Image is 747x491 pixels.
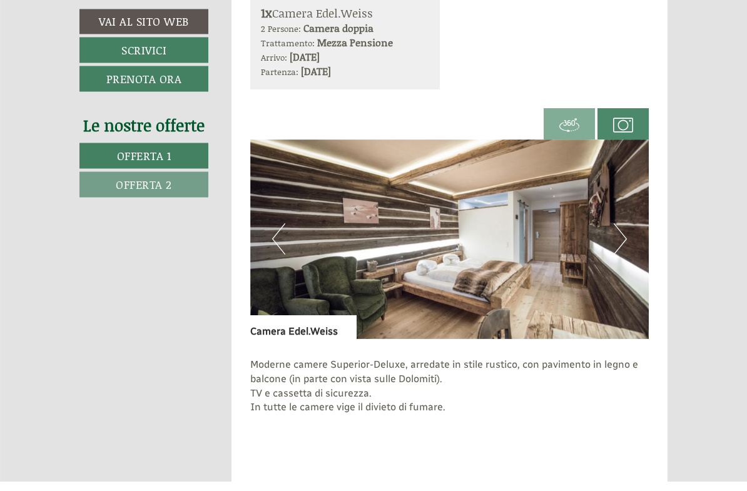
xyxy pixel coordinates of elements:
[613,125,633,145] img: camera.svg
[317,45,393,59] b: Mezza Pensione
[614,233,627,265] button: Next
[250,149,649,349] img: image
[261,32,301,45] small: 2 Persone:
[261,75,298,88] small: Partenza:
[79,76,208,101] a: Prenota ora
[117,157,171,173] span: Offerta 1
[261,61,287,74] small: Arrivo:
[559,125,579,145] img: 360-grad.svg
[250,325,357,349] div: Camera Edel.Weiss
[290,59,320,74] b: [DATE]
[261,14,430,32] div: Camera Edel.Weiss
[116,186,172,202] span: Offerta 2
[79,123,208,146] div: Le nostre offerte
[261,46,315,59] small: Trattamento:
[301,74,331,88] b: [DATE]
[303,31,373,45] b: Camera doppia
[79,47,208,73] a: Scrivici
[261,14,272,31] b: 1x
[79,19,208,44] a: Vai al sito web
[250,368,649,439] p: Moderne camere Superior-Deluxe, arredate in stile rustico, con pavimento in legno e balcone (in p...
[272,233,285,265] button: Previous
